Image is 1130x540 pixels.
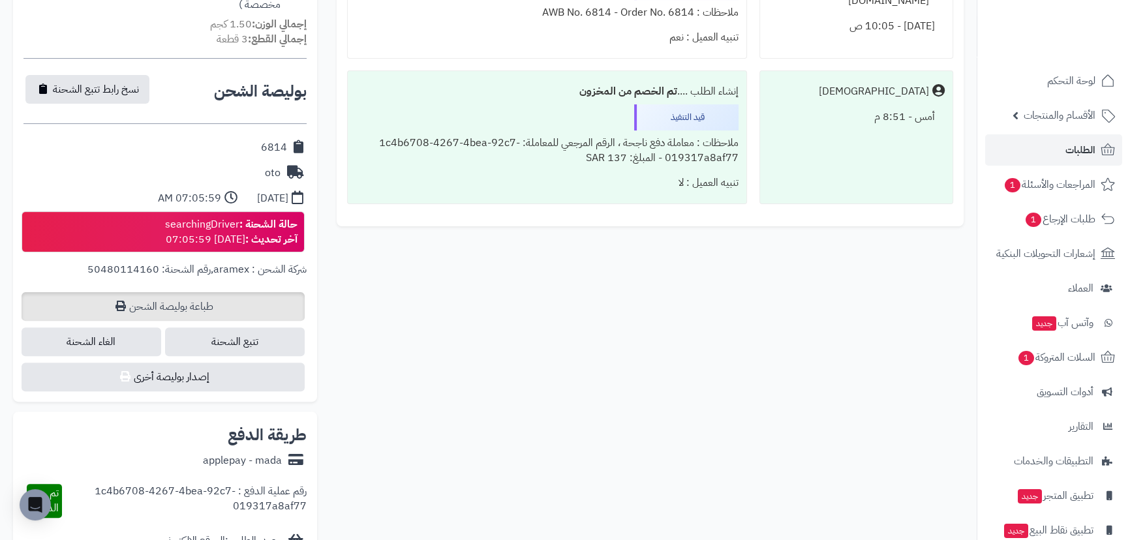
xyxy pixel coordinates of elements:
[158,191,221,206] div: 07:05:59 AM
[1047,72,1095,90] span: لوحة التحكم
[985,445,1122,477] a: التطبيقات والخدمات
[1003,175,1095,194] span: المراجعات والأسئلة
[819,84,929,99] div: [DEMOGRAPHIC_DATA]
[53,82,139,97] span: نسخ رابط تتبع الشحنة
[1024,210,1095,228] span: طلبات الإرجاع
[985,411,1122,442] a: التقارير
[23,262,307,292] div: ,
[1031,314,1093,332] span: وآتس آب
[985,203,1122,235] a: طلبات الإرجاع1
[1068,279,1093,297] span: العملاء
[257,191,288,206] div: [DATE]
[22,292,305,321] a: طباعة بوليصة الشحن
[25,75,149,104] button: نسخ رابط تتبع الشحنة
[165,327,305,356] a: تتبع الشحنة
[22,327,161,356] span: الغاء الشحنة
[985,480,1122,511] a: تطبيق المتجرجديد
[1004,524,1028,538] span: جديد
[87,262,211,277] span: رقم الشحنة: 50480114160
[634,104,739,130] div: قيد التنفيذ
[768,14,945,39] div: [DATE] - 10:05 ص
[1065,141,1095,159] span: الطلبات
[1018,489,1042,503] span: جديد
[356,79,739,104] div: إنشاء الطلب ....
[579,83,677,99] b: تم الخصم من المخزون
[985,238,1122,269] a: إشعارات التحويلات البنكية
[768,104,945,130] div: أمس - 8:51 م
[1026,213,1041,227] span: 1
[245,232,298,247] strong: آخر تحديث :
[213,262,307,277] span: شركة الشحن : aramex
[985,134,1122,166] a: الطلبات
[210,16,307,32] small: 1.50 كجم
[1003,521,1093,539] span: تطبيق نقاط البيع
[252,16,307,32] strong: إجمالي الوزن:
[228,427,307,443] h2: طريقة الدفع
[1069,417,1093,436] span: التقارير
[985,273,1122,304] a: العملاء
[203,453,282,468] div: applepay - mada
[1005,178,1020,192] span: 1
[20,489,51,520] div: Open Intercom Messenger
[356,130,739,171] div: ملاحظات : معاملة دفع ناجحة ، الرقم المرجعي للمعاملة: 1c4b6708-4267-4bea-92c7-019317a8af77 - المبل...
[217,31,307,47] small: 3 قطعة
[1017,348,1095,367] span: السلات المتروكة
[62,484,307,518] div: رقم عملية الدفع : 1c4b6708-4267-4bea-92c7-019317a8af77
[356,170,739,196] div: تنبيه العميل : لا
[214,83,307,99] h2: بوليصة الشحن
[248,31,307,47] strong: إجمالي القطع:
[261,140,287,155] div: 6814
[985,342,1122,373] a: السلات المتروكة1
[985,376,1122,408] a: أدوات التسويق
[1037,383,1093,401] span: أدوات التسويق
[22,363,305,391] button: إصدار بوليصة أخرى
[1018,351,1034,365] span: 1
[985,169,1122,200] a: المراجعات والأسئلة1
[165,217,298,247] div: searchingDriver [DATE] 07:05:59
[1016,487,1093,505] span: تطبيق المتجر
[265,166,281,181] div: oto
[985,65,1122,97] a: لوحة التحكم
[1032,316,1056,331] span: جديد
[356,25,739,50] div: تنبيه العميل : نعم
[1024,106,1095,125] span: الأقسام والمنتجات
[1014,452,1093,470] span: التطبيقات والخدمات
[239,217,298,232] strong: حالة الشحنة :
[996,245,1095,263] span: إشعارات التحويلات البنكية
[985,307,1122,338] a: وآتس آبجديد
